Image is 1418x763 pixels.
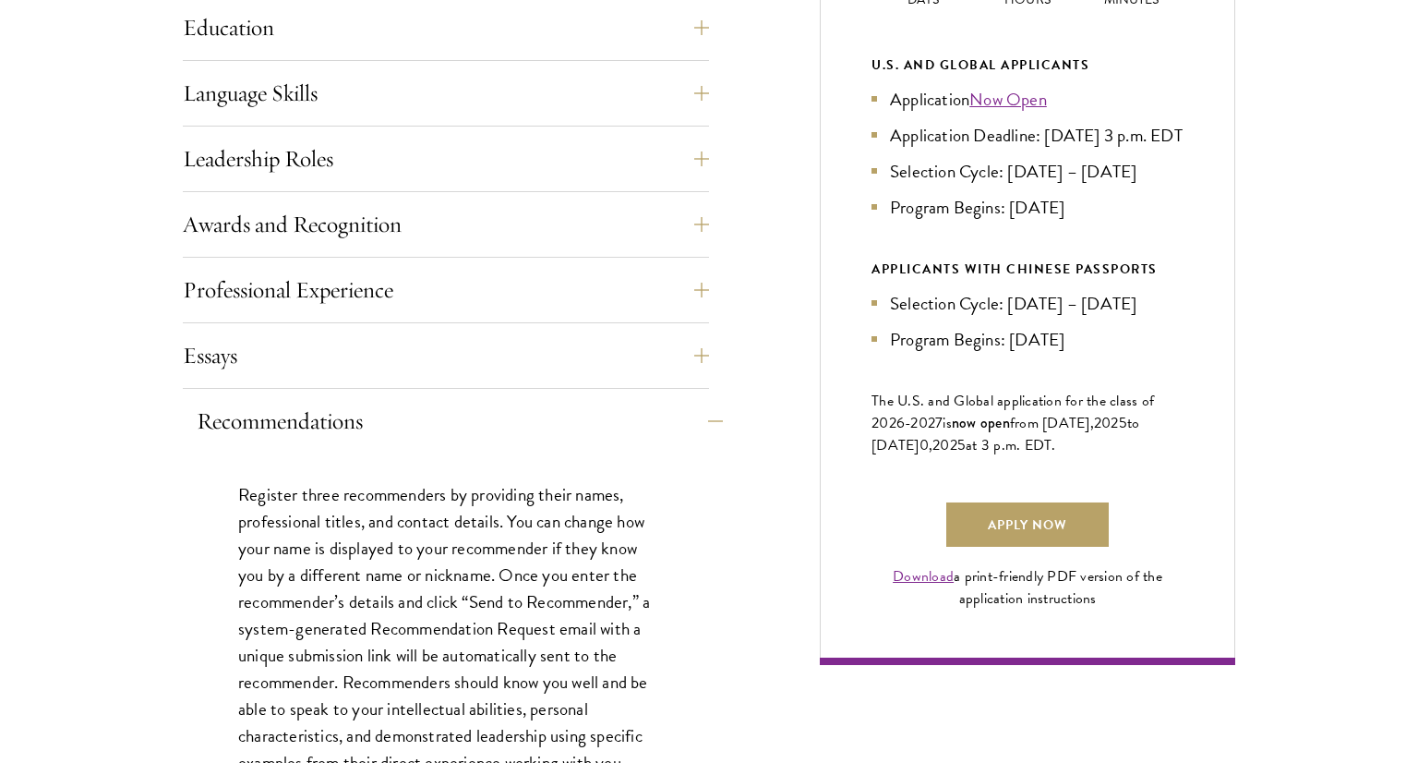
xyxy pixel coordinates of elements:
[183,202,709,247] button: Awards and Recognition
[1119,412,1127,434] span: 5
[1094,412,1119,434] span: 202
[871,158,1184,185] li: Selection Cycle: [DATE] – [DATE]
[871,565,1184,610] div: a print-friendly PDF version of the application instructions
[905,412,935,434] span: -202
[871,258,1184,281] div: APPLICANTS WITH CHINESE PASSPORTS
[919,434,929,456] span: 0
[183,268,709,312] button: Professional Experience
[969,86,1047,113] a: Now Open
[871,412,1139,456] span: to [DATE]
[871,390,1154,434] span: The U.S. and Global application for the class of 202
[871,326,1184,353] li: Program Begins: [DATE]
[183,137,709,181] button: Leadership Roles
[893,565,954,587] a: Download
[952,412,1010,433] span: now open
[183,333,709,378] button: Essays
[966,434,1056,456] span: at 3 p.m. EDT.
[932,434,957,456] span: 202
[943,412,952,434] span: is
[871,122,1184,149] li: Application Deadline: [DATE] 3 p.m. EDT
[183,6,709,50] button: Education
[896,412,905,434] span: 6
[929,434,932,456] span: ,
[1010,412,1094,434] span: from [DATE],
[871,86,1184,113] li: Application
[957,434,966,456] span: 5
[871,290,1184,317] li: Selection Cycle: [DATE] – [DATE]
[935,412,943,434] span: 7
[871,54,1184,77] div: U.S. and Global Applicants
[946,503,1109,547] a: Apply Now
[871,194,1184,221] li: Program Begins: [DATE]
[183,71,709,115] button: Language Skills
[197,399,723,443] button: Recommendations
